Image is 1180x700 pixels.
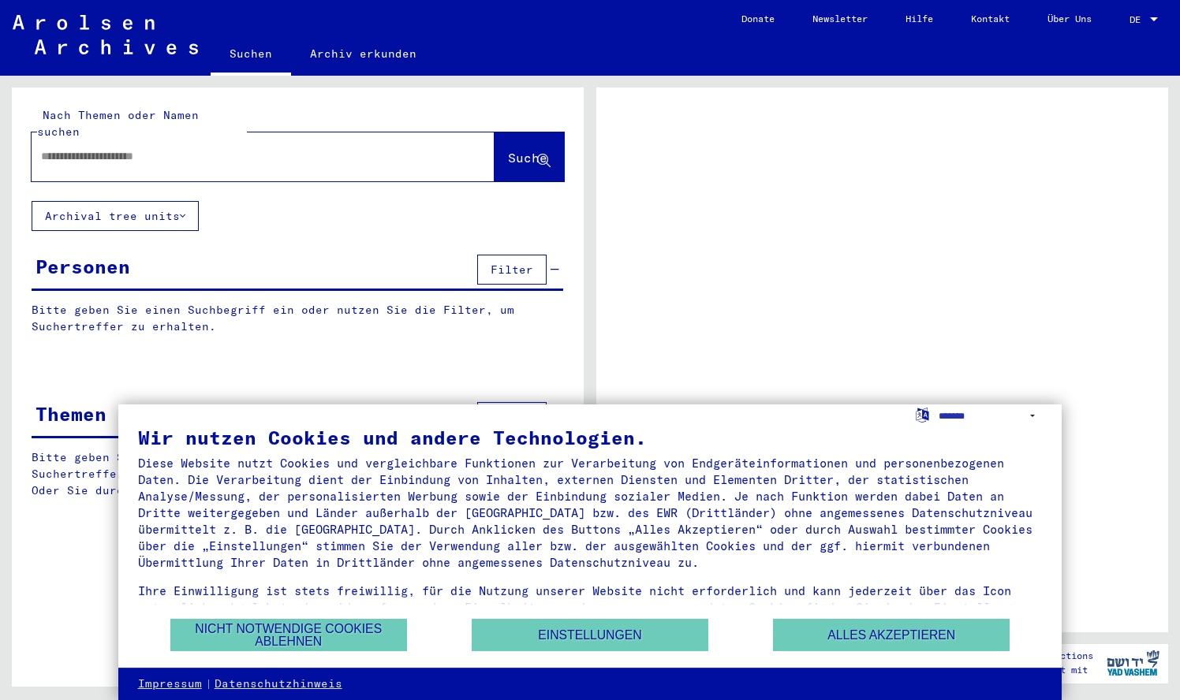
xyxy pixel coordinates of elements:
[138,455,1043,571] div: Diese Website nutzt Cookies und vergleichbare Funktionen zur Verarbeitung von Endgeräteinformatio...
[939,404,1042,427] select: Sprache auswählen
[32,302,563,335] p: Bitte geben Sie einen Suchbegriff ein oder nutzen Sie die Filter, um Suchertreffer zu erhalten.
[215,676,342,692] a: Datenschutzhinweis
[477,402,547,432] button: Filter
[138,428,1043,447] div: Wir nutzen Cookies und andere Technologien.
[211,35,291,76] a: Suchen
[35,252,130,281] div: Personen
[472,619,708,651] button: Einstellungen
[477,255,547,285] button: Filter
[1130,14,1147,25] span: DE
[773,619,1010,651] button: Alles akzeptieren
[13,15,198,54] img: Arolsen_neg.svg
[138,583,1043,632] div: Ihre Einwilligung ist stets freiwillig, für die Nutzung unserer Website nicht erforderlich und ka...
[291,35,435,73] a: Archiv erkunden
[914,407,931,422] label: Sprache auswählen
[495,132,564,181] button: Suche
[491,262,533,277] span: Filter
[32,201,199,231] button: Archival tree units
[170,619,407,651] button: Nicht notwendige Cookies ablehnen
[35,400,106,428] div: Themen
[508,150,547,166] span: Suche
[37,108,199,139] mat-label: Nach Themen oder Namen suchen
[32,449,564,499] p: Bitte geben Sie einen Suchbegriff ein oder nutzen Sie die Filter, um Suchertreffer zu erhalten. O...
[138,676,202,692] a: Impressum
[1103,643,1163,683] img: yv_logo.png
